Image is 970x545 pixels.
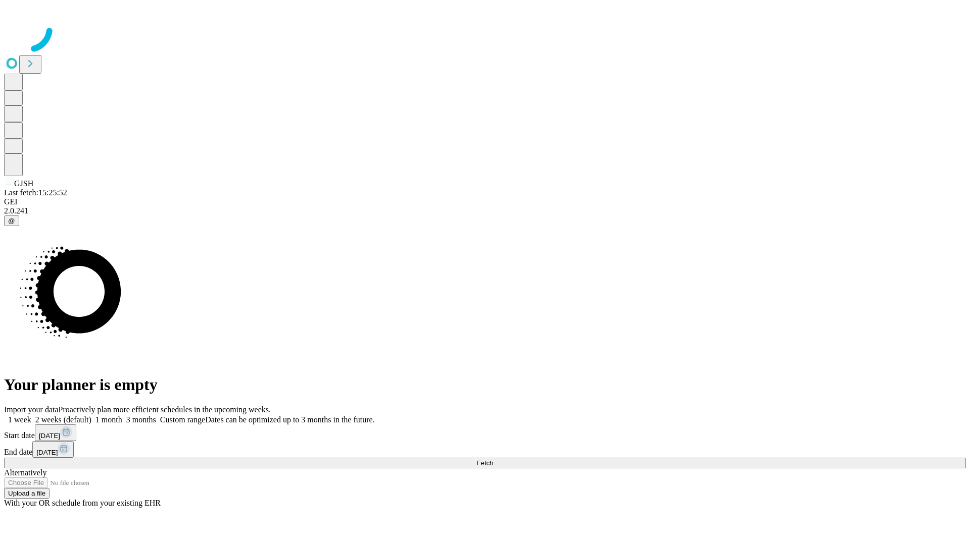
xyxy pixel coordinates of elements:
[4,197,966,206] div: GEI
[35,424,76,441] button: [DATE]
[160,415,205,424] span: Custom range
[4,499,161,507] span: With your OR schedule from your existing EHR
[8,217,15,225] span: @
[4,375,966,394] h1: Your planner is empty
[4,405,59,414] span: Import your data
[8,415,31,424] span: 1 week
[205,415,374,424] span: Dates can be optimized up to 3 months in the future.
[35,415,91,424] span: 2 weeks (default)
[4,215,19,226] button: @
[59,405,271,414] span: Proactively plan more efficient schedules in the upcoming weeks.
[4,424,966,441] div: Start date
[36,449,58,456] span: [DATE]
[39,432,60,440] span: [DATE]
[4,458,966,468] button: Fetch
[4,206,966,215] div: 2.0.241
[4,488,50,499] button: Upload a file
[14,179,33,188] span: GJSH
[4,468,46,477] span: Alternatively
[4,188,67,197] span: Last fetch: 15:25:52
[126,415,156,424] span: 3 months
[476,459,493,467] span: Fetch
[4,441,966,458] div: End date
[32,441,74,458] button: [DATE]
[95,415,122,424] span: 1 month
